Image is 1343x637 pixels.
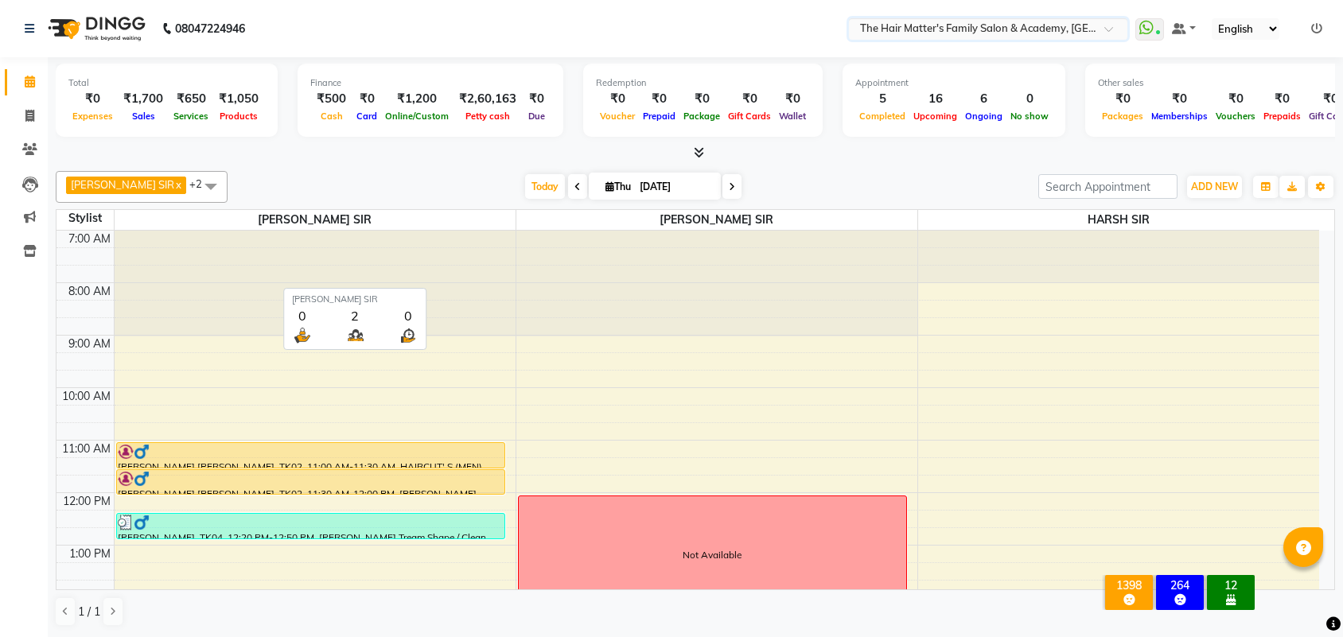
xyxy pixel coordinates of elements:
div: 1:00 PM [66,546,114,562]
span: Completed [855,111,909,122]
div: Appointment [855,76,1053,90]
span: Vouchers [1212,111,1259,122]
img: wait_time.png [398,325,418,345]
span: Due [524,111,549,122]
div: 5 [855,90,909,108]
span: HARSH SIR [918,210,1320,230]
span: ADD NEW [1191,181,1238,192]
span: Online/Custom [381,111,453,122]
span: Voucher [596,111,639,122]
span: Memberships [1147,111,1212,122]
div: ₹0 [1147,90,1212,108]
div: ₹1,200 [381,90,453,108]
span: Services [169,111,212,122]
span: Prepaids [1259,111,1305,122]
div: Total [68,76,265,90]
div: 0 [292,306,312,325]
div: 11:00 AM [59,441,114,457]
span: No show [1006,111,1053,122]
img: serve.png [292,325,312,345]
div: ₹1,700 [117,90,169,108]
div: ₹0 [352,90,381,108]
div: ₹0 [775,90,810,108]
b: 08047224946 [175,6,245,51]
div: 1398 [1108,578,1150,592]
span: Package [679,111,724,122]
div: Finance [310,76,551,90]
span: 1 / 1 [78,604,100,620]
a: x [174,178,181,191]
div: 0 [1006,90,1053,108]
iframe: chat widget [1276,573,1327,621]
span: Card [352,111,381,122]
div: ₹0 [596,90,639,108]
div: 12 [1210,578,1252,592]
div: ₹0 [724,90,775,108]
div: [PERSON_NAME] [PERSON_NAME], TK02, 11:30 AM-12:00 PM, [PERSON_NAME] Tream Shape / Clean shave [117,470,504,494]
div: ₹0 [1212,90,1259,108]
span: Prepaid [639,111,679,122]
input: Search Appointment [1038,174,1178,199]
span: Packages [1098,111,1147,122]
img: queue.png [345,325,365,345]
div: ₹650 [169,90,212,108]
span: +2 [189,177,214,190]
span: Products [216,111,262,122]
div: Redemption [596,76,810,90]
span: Wallet [775,111,810,122]
span: Expenses [68,111,117,122]
div: ₹0 [1259,90,1305,108]
div: 12:00 PM [60,493,114,510]
span: [PERSON_NAME] SIR [516,210,917,230]
div: 264 [1159,578,1201,592]
div: 8:00 AM [65,283,114,300]
span: Cash [317,111,347,122]
div: Not Available [683,548,742,562]
div: ₹1,050 [212,90,265,108]
div: 7:00 AM [65,231,114,247]
span: Sales [128,111,159,122]
div: ₹0 [639,90,679,108]
input: 2025-09-04 [635,175,714,199]
button: ADD NEW [1187,176,1242,198]
div: Stylist [56,210,114,227]
div: ₹2,60,163 [453,90,523,108]
span: Upcoming [909,111,961,122]
div: 10:00 AM [59,388,114,405]
img: logo [41,6,150,51]
span: [PERSON_NAME] SIR [115,210,516,230]
div: ₹0 [523,90,551,108]
div: 2 [345,306,365,325]
div: [PERSON_NAME] [PERSON_NAME], TK02, 11:00 AM-11:30 AM, HAIRCUT' S (MEN) [117,443,504,468]
div: ₹0 [1098,90,1147,108]
div: [PERSON_NAME], TK04, 12:20 PM-12:50 PM, [PERSON_NAME] Tream Shape / Clean shave [117,514,504,538]
div: 0 [398,306,418,325]
span: Ongoing [961,111,1006,122]
div: 16 [909,90,961,108]
span: Today [525,174,565,199]
div: ₹0 [679,90,724,108]
span: Petty cash [461,111,514,122]
div: 6 [961,90,1006,108]
div: [PERSON_NAME] SIR [292,293,418,306]
span: [PERSON_NAME] SIR [71,178,174,191]
span: Thu [601,181,635,192]
div: ₹0 [68,90,117,108]
span: Gift Cards [724,111,775,122]
div: 9:00 AM [65,336,114,352]
div: ₹500 [310,90,352,108]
